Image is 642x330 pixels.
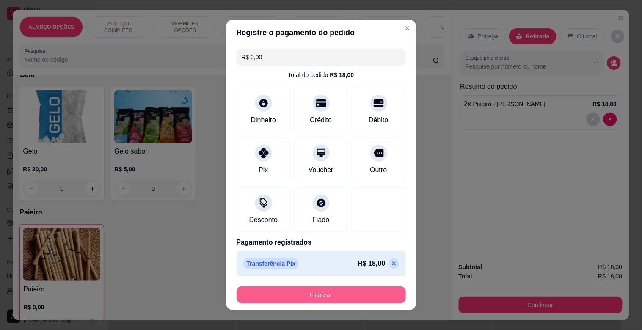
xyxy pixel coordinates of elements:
[237,237,406,247] p: Pagamento registrados
[370,165,387,175] div: Outro
[237,286,406,303] button: Finalizar
[249,215,278,225] div: Desconto
[288,71,354,79] div: Total do pedido
[251,115,276,125] div: Dinheiro
[312,215,329,225] div: Fiado
[242,49,401,66] input: Ex.: hambúrguer de cordeiro
[259,165,268,175] div: Pix
[358,258,386,269] p: R$ 18,00
[401,22,414,35] button: Close
[330,71,354,79] div: R$ 18,00
[369,115,388,125] div: Débito
[226,20,416,45] header: Registre o pagamento do pedido
[310,115,332,125] div: Crédito
[243,258,299,269] p: Transferência Pix
[309,165,333,175] div: Voucher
